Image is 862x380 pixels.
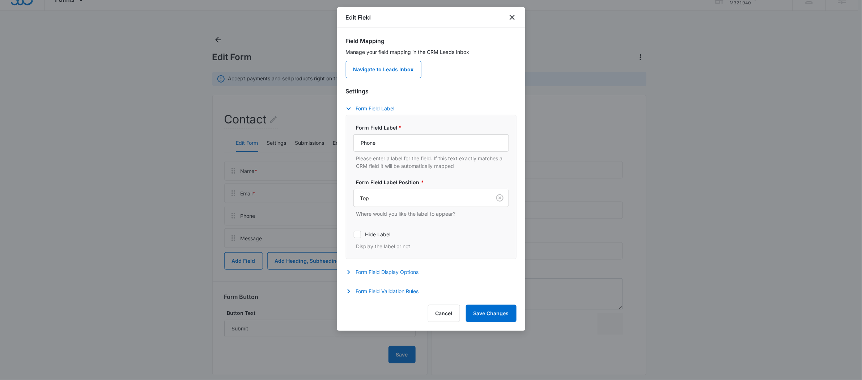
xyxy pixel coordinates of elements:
p: Manage your field mapping in the CRM Leads Inbox [346,48,517,56]
button: Form Field Validation Rules [346,287,426,296]
button: Form Field Label [346,104,402,113]
button: Cancel [428,305,460,322]
button: close [508,13,517,22]
label: Form Field Label [356,124,512,131]
button: Save Changes [466,305,517,322]
input: Form Field Label [353,134,509,152]
iframe: reCAPTCHA [143,168,235,190]
a: Navigate to Leads Inbox [346,61,421,78]
h1: Edit Field [346,13,371,22]
label: Form Field Label Position [356,178,512,186]
h3: Settings [346,87,517,96]
p: Where would you like the label to appear? [356,210,509,218]
button: Clear [494,192,506,204]
label: Hide Label [353,231,509,238]
h3: Field Mapping [346,37,517,45]
p: Please enter a label for the field. If this text exactly matches a CRM field it will be automatic... [356,155,509,170]
button: Form Field Display Options [346,268,426,276]
span: Submit [5,175,23,181]
p: Display the label or not [356,242,509,250]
